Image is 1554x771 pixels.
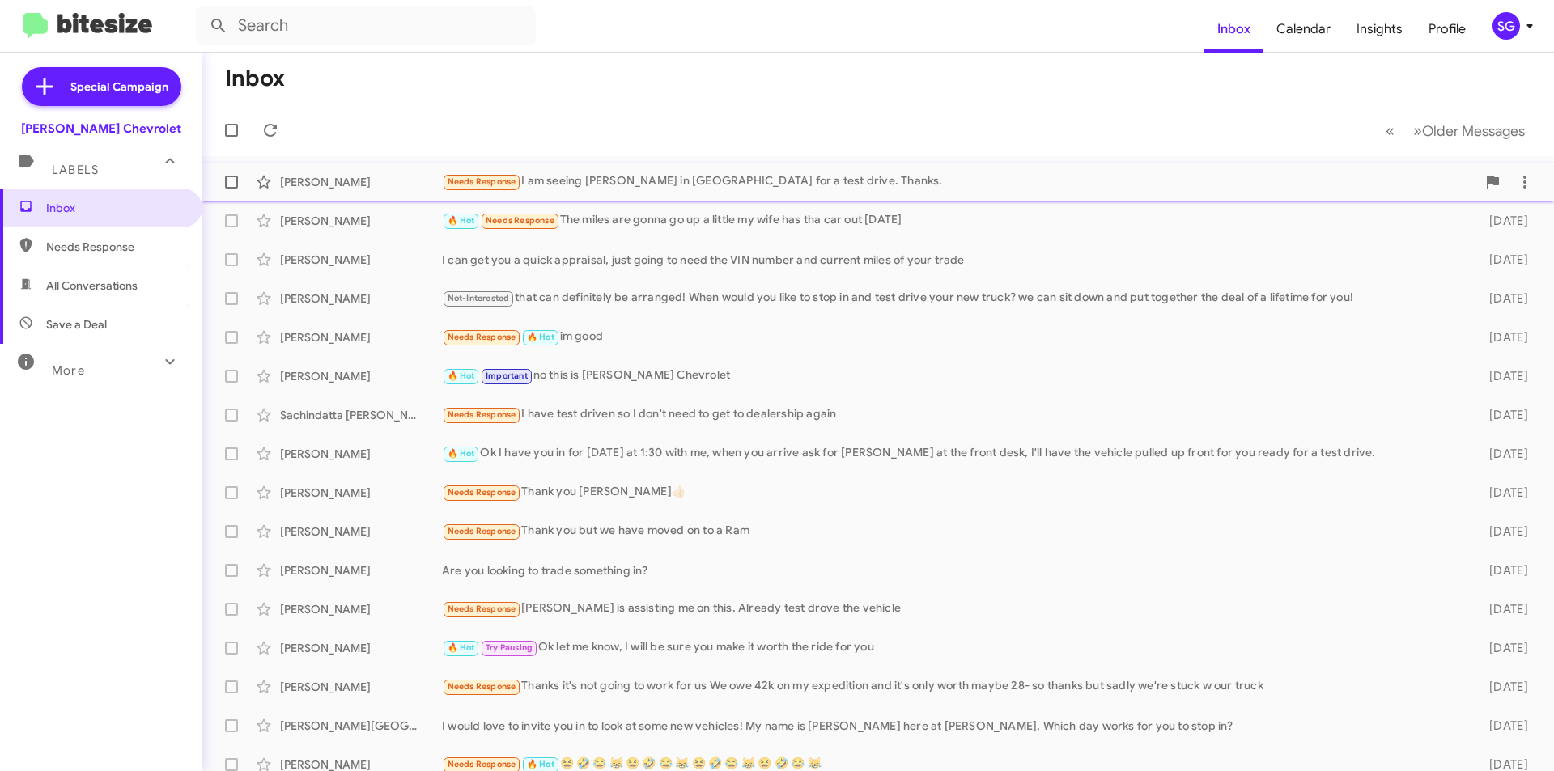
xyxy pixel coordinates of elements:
span: 🔥 Hot [448,371,475,381]
a: Profile [1416,6,1479,53]
a: Calendar [1263,6,1344,53]
div: [PERSON_NAME] [280,601,442,617]
div: [PERSON_NAME] [280,213,442,229]
div: [DATE] [1463,290,1541,307]
div: im good [442,328,1463,346]
span: Needs Response [448,409,516,420]
div: Thank you [PERSON_NAME]👍🏻 [442,483,1463,502]
span: Save a Deal [46,316,107,333]
span: Needs Response [448,759,516,769]
div: [DATE] [1463,252,1541,268]
div: [PERSON_NAME] [280,290,442,307]
div: [PERSON_NAME] [280,562,442,578]
div: [PERSON_NAME] [280,640,442,656]
div: [DATE] [1463,407,1541,423]
div: [DATE] [1463,562,1541,578]
span: Needs Response [448,332,516,342]
div: [DATE] [1463,329,1541,345]
div: [DATE] [1463,601,1541,617]
a: Inbox [1204,6,1263,53]
span: Needs Response [486,215,554,226]
span: More [52,363,85,378]
span: 🔥 Hot [448,215,475,226]
span: 🔥 Hot [448,448,475,459]
span: 🔥 Hot [527,759,554,769]
div: I am seeing [PERSON_NAME] in [GEOGRAPHIC_DATA] for a test drive. Thanks. [442,172,1476,191]
div: [DATE] [1463,718,1541,734]
div: The miles are gonna go up a little my wife has tha car out [DATE] [442,211,1463,230]
div: [DATE] [1463,446,1541,462]
div: Ok let me know, I will be sure you make it worth the ride for you [442,638,1463,657]
span: Not-Interested [448,293,510,303]
span: Try Pausing [486,642,533,653]
span: Inbox [46,200,184,216]
span: 🔥 Hot [527,332,554,342]
span: Special Campaign [70,78,168,95]
div: [PERSON_NAME] [280,485,442,501]
div: I have test driven so I don't need to get to dealership again [442,405,1463,424]
span: Labels [52,163,99,177]
div: [PERSON_NAME] is assisting me on this. Already test drove the vehicle [442,599,1463,618]
div: Thanks it's not going to work for us We owe 42k on my expedition and it's only worth maybe 28- so... [442,677,1463,696]
button: SG [1479,12,1536,40]
span: Needs Response [46,239,184,255]
span: All Conversations [46,277,138,294]
div: I can get you a quick appraisal, just going to need the VIN number and current miles of your trade [442,252,1463,268]
a: Special Campaign [22,67,181,106]
a: Insights [1344,6,1416,53]
button: Next [1403,114,1535,147]
div: I would love to invite you in to look at some new vehicles! My name is [PERSON_NAME] here at [PER... [442,718,1463,734]
span: Needs Response [448,681,516,692]
div: [DATE] [1463,523,1541,540]
div: [PERSON_NAME] Chevrolet [21,121,181,137]
div: no this is [PERSON_NAME] Chevrolet [442,366,1463,385]
div: [PERSON_NAME] [280,174,442,190]
div: [PERSON_NAME] [280,523,442,540]
span: Needs Response [448,604,516,614]
nav: Page navigation example [1377,114,1535,147]
div: that can definitely be arranged! When would you like to stop in and test drive your new truck? we... [442,289,1463,307]
div: Ok I have you in for [DATE] at 1:30 with me, when you arrive ask for [PERSON_NAME] at the front d... [442,444,1463,463]
div: SG [1492,12,1520,40]
div: Are you looking to trade something in? [442,562,1463,578]
span: Important [486,371,528,381]
span: Needs Response [448,526,516,536]
div: [PERSON_NAME] [280,446,442,462]
span: « [1386,121,1395,141]
span: Needs Response [448,487,516,498]
span: » [1413,121,1422,141]
div: [DATE] [1463,485,1541,501]
div: [PERSON_NAME] [280,329,442,345]
div: Sachindatta [PERSON_NAME] [280,407,442,423]
div: [DATE] [1463,213,1541,229]
div: [PERSON_NAME][GEOGRAPHIC_DATA] [280,718,442,734]
span: 🔥 Hot [448,642,475,653]
span: Older Messages [1422,122,1525,140]
button: Previous [1376,114,1404,147]
span: Needs Response [448,176,516,187]
div: Thank you but we have moved on to a Ram [442,522,1463,540]
div: [DATE] [1463,679,1541,695]
div: [PERSON_NAME] [280,679,442,695]
div: [PERSON_NAME] [280,368,442,384]
input: Search [196,6,536,45]
h1: Inbox [225,66,285,91]
div: [DATE] [1463,368,1541,384]
div: [DATE] [1463,640,1541,656]
div: [PERSON_NAME] [280,252,442,268]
